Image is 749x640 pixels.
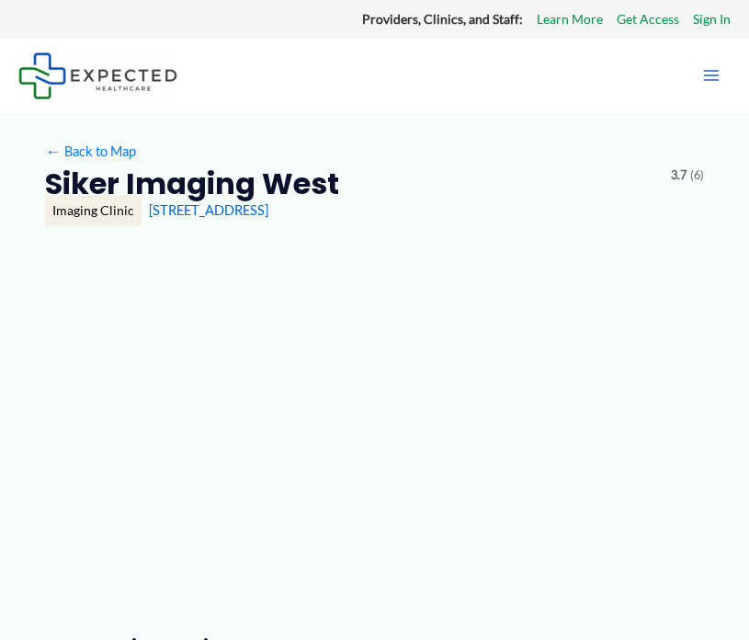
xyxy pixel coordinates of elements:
[149,202,268,218] a: [STREET_ADDRESS]
[45,165,339,203] h2: Siker Imaging West
[45,143,62,160] span: ←
[537,7,603,31] a: Learn More
[45,139,136,164] a: ←Back to Map
[362,11,523,27] strong: Providers, Clinics, and Staff:
[692,56,731,95] button: Main menu toggle
[671,165,687,187] span: 3.7
[617,7,679,31] a: Get Access
[690,165,704,187] span: (6)
[693,7,731,31] a: Sign In
[18,52,177,99] img: Expected Healthcare Logo - side, dark font, small
[45,195,142,226] div: Imaging Clinic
